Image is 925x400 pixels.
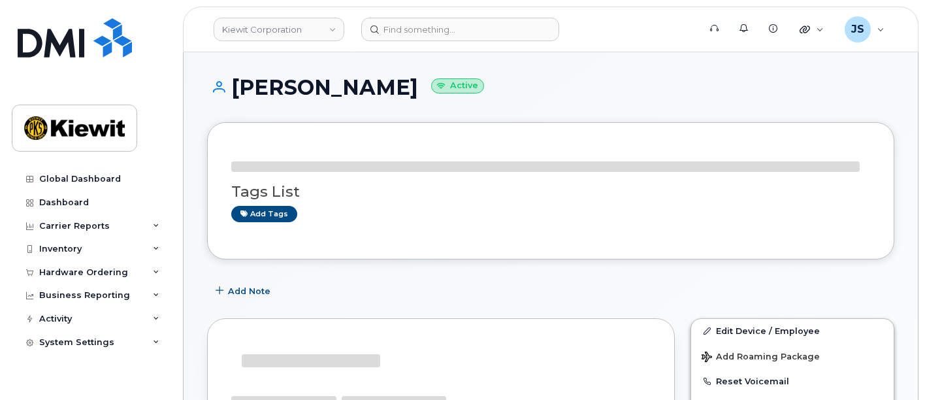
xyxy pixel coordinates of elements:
button: Add Note [207,279,282,303]
a: Edit Device / Employee [691,319,894,342]
a: Add tags [231,206,297,222]
span: Add Note [228,285,270,297]
small: Active [431,78,484,93]
button: Reset Voicemail [691,369,894,393]
h1: [PERSON_NAME] [207,76,894,99]
span: Add Roaming Package [702,352,820,364]
h3: Tags List [231,184,870,200]
button: Add Roaming Package [691,342,894,369]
